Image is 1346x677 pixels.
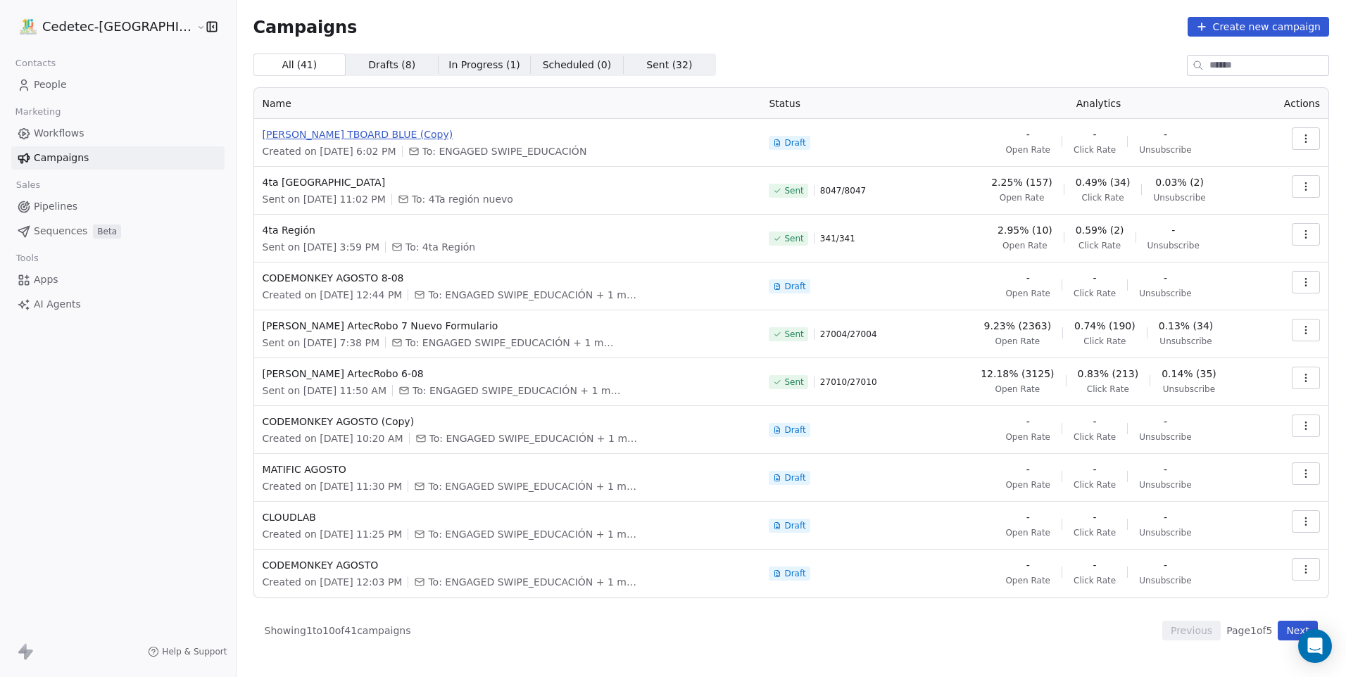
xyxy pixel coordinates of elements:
[428,575,639,589] span: To: ENGAGED SWIPE_EDUCACIÓN + 1 more
[254,88,761,119] th: Name
[760,88,936,119] th: Status
[1074,288,1116,299] span: Click Rate
[1005,575,1050,586] span: Open Rate
[1026,127,1030,141] span: -
[1076,223,1124,237] span: 0.59% (2)
[263,384,386,398] span: Sent on [DATE] 11:50 AM
[253,17,358,37] span: Campaigns
[998,223,1052,237] span: 2.95% (10)
[1076,175,1131,189] span: 0.49% (34)
[263,271,753,285] span: CODEMONKEY AGOSTO 8-08
[428,527,639,541] span: To: ENGAGED SWIPE_EDUCACIÓN + 1 more
[1026,558,1030,572] span: -
[1074,431,1116,443] span: Click Rate
[1139,288,1191,299] span: Unsubscribe
[1005,144,1050,156] span: Open Rate
[1005,527,1050,538] span: Open Rate
[34,272,58,287] span: Apps
[1139,479,1191,491] span: Unsubscribe
[1164,462,1167,476] span: -
[1139,527,1191,538] span: Unsubscribe
[1147,240,1200,251] span: Unsubscribe
[646,58,692,72] span: Sent ( 32 )
[1074,144,1116,156] span: Click Rate
[263,319,753,333] span: [PERSON_NAME] ArtecRobo 7 Nuevo Formulario
[820,233,855,244] span: 341 / 341
[428,288,639,302] span: To: ENGAGED SWIPE_EDUCACIÓN + 1 more
[984,319,1051,333] span: 9.23% (2363)
[784,377,803,388] span: Sent
[1188,17,1329,37] button: Create new campaign
[34,297,81,312] span: AI Agents
[1261,88,1328,119] th: Actions
[263,558,753,572] span: CODEMONKEY AGOSTO
[981,367,1054,381] span: 12.18% (3125)
[263,367,753,381] span: [PERSON_NAME] ArtecRobo 6-08
[1159,336,1212,347] span: Unsubscribe
[263,223,753,237] span: 4ta Región
[11,146,225,170] a: Campaigns
[1162,367,1216,381] span: 0.14% (35)
[405,240,475,254] span: To: 4ta Región
[412,192,513,206] span: To: 4Ta región nuevo
[34,151,89,165] span: Campaigns
[995,336,1040,347] span: Open Rate
[1026,271,1030,285] span: -
[263,144,396,158] span: Created on [DATE] 6:02 PM
[17,15,187,39] button: Cedetec-[GEOGRAPHIC_DATA]
[1164,127,1167,141] span: -
[34,77,67,92] span: People
[1026,462,1030,476] span: -
[1153,192,1205,203] span: Unsubscribe
[1087,384,1129,395] span: Click Rate
[784,424,805,436] span: Draft
[429,431,641,445] span: To: ENGAGED SWIPE_EDUCACIÓN + 1 more
[1093,462,1097,476] span: -
[11,73,225,96] a: People
[820,377,877,388] span: 27010 / 27010
[263,336,379,350] span: Sent on [DATE] 7:38 PM
[1298,629,1332,663] div: Open Intercom Messenger
[1164,415,1167,429] span: -
[784,281,805,292] span: Draft
[820,185,866,196] span: 8047 / 8047
[162,646,227,657] span: Help & Support
[784,185,803,196] span: Sent
[1074,527,1116,538] span: Click Rate
[263,431,403,445] span: Created on [DATE] 10:20 AM
[1005,288,1050,299] span: Open Rate
[265,624,411,638] span: Showing 1 to 10 of 41 campaigns
[422,144,587,158] span: To: ENGAGED SWIPE_EDUCACIÓN
[9,101,67,122] span: Marketing
[1074,575,1116,586] span: Click Rate
[784,520,805,531] span: Draft
[1093,558,1097,572] span: -
[368,58,415,72] span: Drafts ( 8 )
[784,137,805,148] span: Draft
[263,479,403,493] span: Created on [DATE] 11:30 PM
[93,224,121,239] span: Beta
[1093,415,1097,429] span: -
[42,18,193,36] span: Cedetec-[GEOGRAPHIC_DATA]
[991,175,1052,189] span: 2.25% (157)
[784,329,803,340] span: Sent
[263,288,403,302] span: Created on [DATE] 12:44 PM
[263,510,753,524] span: CLOUDLAB
[1026,415,1030,429] span: -
[1093,510,1097,524] span: -
[543,58,612,72] span: Scheduled ( 0 )
[263,240,379,254] span: Sent on [DATE] 3:59 PM
[11,268,225,291] a: Apps
[1139,431,1191,443] span: Unsubscribe
[9,53,62,74] span: Contacts
[1093,271,1097,285] span: -
[820,329,877,340] span: 27004 / 27004
[1074,319,1136,333] span: 0.74% (190)
[263,127,753,141] span: [PERSON_NAME] TBOARD BLUE (Copy)
[1005,479,1050,491] span: Open Rate
[1082,192,1124,203] span: Click Rate
[1000,192,1045,203] span: Open Rate
[34,126,84,141] span: Workflows
[20,18,37,35] img: IMAGEN%2010%20A%C3%83%C2%91OS.png
[263,415,753,429] span: CODEMONKEY AGOSTO (Copy)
